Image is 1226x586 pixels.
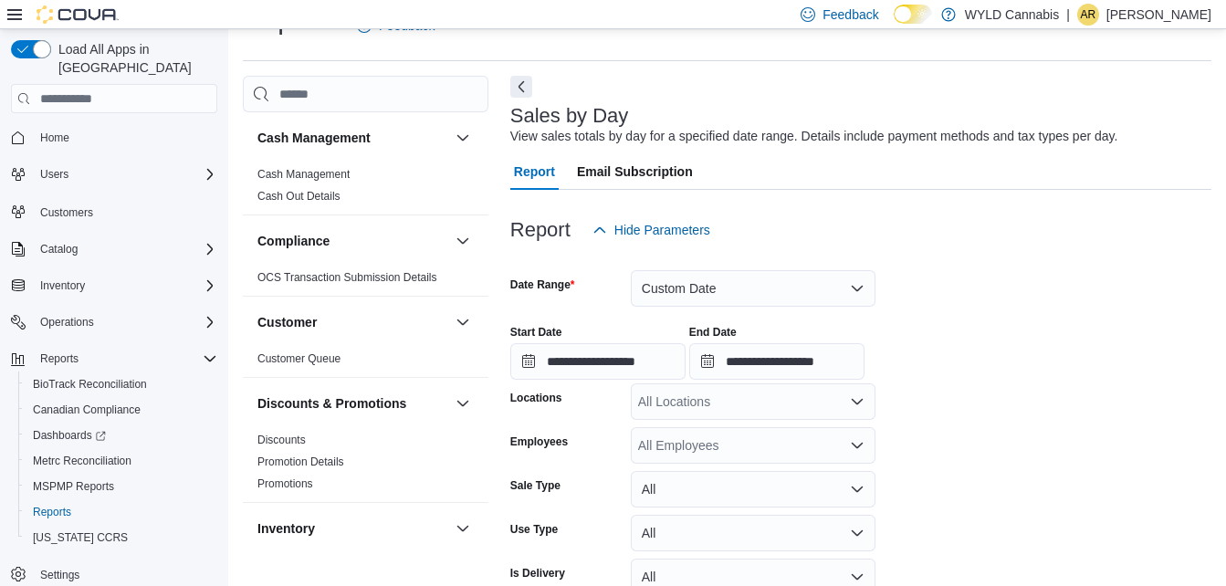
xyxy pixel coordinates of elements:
a: BioTrack Reconciliation [26,373,154,395]
span: Dashboards [26,424,217,446]
span: Inventory [40,278,85,293]
a: Customers [33,202,100,224]
span: Cash Management [257,167,350,182]
span: Promotions [257,476,313,491]
input: Press the down key to open a popover containing a calendar. [510,343,686,380]
button: Reports [33,348,86,370]
h3: Compliance [257,232,330,250]
button: Compliance [452,230,474,252]
a: Cash Out Details [257,190,341,203]
button: Operations [4,309,225,335]
button: Inventory [33,275,92,297]
button: Open list of options [850,438,864,453]
button: Inventory [452,518,474,539]
span: Reports [26,501,217,523]
button: Open list of options [850,394,864,409]
a: Metrc Reconciliation [26,450,139,472]
span: MSPMP Reports [33,479,114,494]
div: Alexander Rowan [1077,4,1099,26]
span: Customers [33,200,217,223]
button: Next [510,76,532,98]
button: BioTrack Reconciliation [18,371,225,397]
div: Compliance [243,267,488,296]
label: Sale Type [510,478,561,493]
input: Dark Mode [894,5,932,24]
div: Discounts & Promotions [243,429,488,502]
span: Catalog [33,238,217,260]
button: Discounts & Promotions [257,394,448,413]
span: Washington CCRS [26,527,217,549]
span: Operations [33,311,217,333]
a: Home [33,127,77,149]
a: Customer Queue [257,352,341,365]
button: Metrc Reconciliation [18,448,225,474]
a: Discounts [257,434,306,446]
button: Operations [33,311,101,333]
button: Customer [257,313,448,331]
span: BioTrack Reconciliation [26,373,217,395]
button: Reports [18,499,225,525]
label: Start Date [510,325,562,340]
a: MSPMP Reports [26,476,121,497]
button: Reports [4,346,225,371]
label: Is Delivery [510,566,565,581]
span: Load All Apps in [GEOGRAPHIC_DATA] [51,40,217,77]
span: Report [514,153,555,190]
span: Discounts [257,433,306,447]
div: Cash Management [243,163,488,215]
button: Inventory [4,273,225,298]
span: Metrc Reconciliation [26,450,217,472]
span: MSPMP Reports [26,476,217,497]
a: Promotions [257,477,313,490]
span: Canadian Compliance [26,399,217,421]
label: Date Range [510,277,575,292]
button: Cash Management [452,127,474,149]
div: View sales totals by day for a specified date range. Details include payment methods and tax type... [510,127,1118,146]
span: Reports [33,348,217,370]
span: Catalog [40,242,78,256]
a: Dashboards [18,423,225,448]
span: Reports [33,505,71,519]
span: Settings [33,563,217,586]
p: WYLD Cannabis [965,4,1060,26]
a: Reports [26,501,79,523]
span: Feedback [823,5,878,24]
button: All [631,471,875,508]
button: Home [4,124,225,151]
span: Operations [40,315,94,330]
span: OCS Transaction Submission Details [257,270,437,285]
span: Cash Out Details [257,189,341,204]
a: Promotion Details [257,455,344,468]
input: Press the down key to open a popover containing a calendar. [689,343,864,380]
label: Employees [510,434,568,449]
button: Cash Management [257,129,448,147]
h3: Cash Management [257,129,371,147]
span: Settings [40,568,79,582]
span: Canadian Compliance [33,403,141,417]
label: Use Type [510,522,558,537]
button: Customers [4,198,225,225]
button: Catalog [33,238,85,260]
span: Users [33,163,217,185]
span: Metrc Reconciliation [33,454,131,468]
button: Customer [452,311,474,333]
button: Catalog [4,236,225,262]
h3: Discounts & Promotions [257,394,406,413]
img: Cova [37,5,119,24]
span: Promotion Details [257,455,344,469]
span: Reports [40,351,79,366]
p: [PERSON_NAME] [1106,4,1211,26]
span: Email Subscription [577,153,693,190]
span: Customers [40,205,93,220]
h3: Report [510,219,571,241]
h3: Sales by Day [510,105,629,127]
button: [US_STATE] CCRS [18,525,225,550]
span: Inventory [33,275,217,297]
button: Inventory [257,519,448,538]
h3: Customer [257,313,317,331]
button: MSPMP Reports [18,474,225,499]
button: Discounts & Promotions [452,392,474,414]
button: All [631,515,875,551]
a: [US_STATE] CCRS [26,527,135,549]
span: BioTrack Reconciliation [33,377,147,392]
